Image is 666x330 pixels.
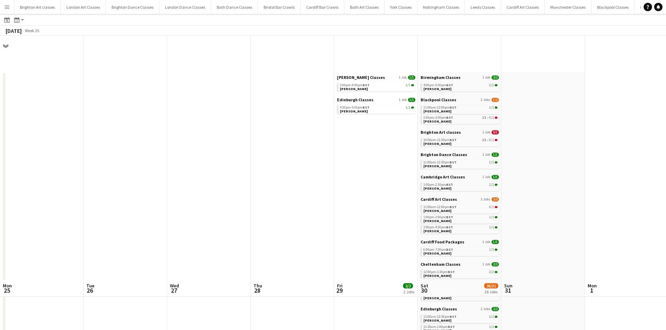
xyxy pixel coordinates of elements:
[340,83,370,87] span: 3:00pm-4:30pm
[423,138,457,142] span: 10:00am-11:30am
[363,83,370,87] span: BST
[423,83,453,87] span: 4:00pm-5:30pm
[495,226,497,228] span: 1/1
[423,105,497,113] a: 11:00am-12:00pmBST1/1[PERSON_NAME]
[337,75,385,80] span: Chester Classes
[423,205,497,213] a: 11:00am-12:00pmBST0/1[PERSON_NAME]
[399,98,407,102] span: 1 Job
[421,262,499,267] a: Cheltenham Classes1 Job2/2
[423,215,497,223] a: 1:00pm-3:00pmBST1/1[PERSON_NAME]
[340,109,368,113] span: David Renouf
[337,97,415,115] div: Edinburgh Classes1 Job1/14:30pm-5:30pmBST1/1[PERSON_NAME]
[492,175,499,179] span: 1/1
[340,105,414,113] a: 4:30pm-5:30pmBST1/1[PERSON_NAME]
[446,115,453,120] span: BST
[482,138,486,142] span: 2I
[492,98,499,102] span: 1/2
[495,184,497,186] span: 1/1
[421,197,457,202] span: Cardiff Art Classes
[421,97,499,102] a: Blackpool Classes2 Jobs1/2
[423,83,497,91] a: 4:00pm-5:30pmBST2/2[PERSON_NAME]
[592,0,635,14] button: Blackpool Classes
[495,271,497,273] span: 2/2
[421,152,467,157] span: Brighton Dance Classes
[495,84,497,86] span: 2/2
[423,186,451,191] span: Ada Emerson
[495,107,497,109] span: 1/1
[340,106,370,109] span: 4:30pm-5:30pm
[421,262,460,267] span: Cheltenham Classes
[421,306,457,311] span: Edinburgh Classes
[421,75,499,97] div: Birmingham Classes1 Job2/24:00pm-5:30pmBST2/2[PERSON_NAME]
[421,239,464,244] span: Cardiff Food Packages
[492,153,499,157] span: 1/1
[363,105,370,110] span: BST
[489,248,494,251] span: 1/1
[421,75,460,80] span: Birmingham Classes
[423,87,451,91] span: Natasha Little
[587,286,597,294] span: 1
[495,326,497,328] span: 1/1
[489,116,494,119] span: 0/1
[489,161,494,164] span: 1/1
[421,174,499,197] div: Cambridge Art Classes1 Job1/11:00pm-2:30pmBST1/1[PERSON_NAME]
[489,226,494,229] span: 1/1
[406,106,410,109] span: 1/1
[423,106,457,109] span: 11:00am-12:00pm
[385,0,417,14] button: York Classes
[423,248,453,251] span: 6:00pm-7:30pm
[448,270,455,274] span: BST
[423,161,457,164] span: 11:00am-12:30pm
[545,0,592,14] button: Manchester Classes
[170,283,179,289] span: Wed
[423,215,453,219] span: 1:00pm-3:00pm
[465,0,501,14] button: Leeds Classes
[403,289,414,294] div: 2 Jobs
[421,130,499,135] a: Brighton Art classes1 Job0/1
[495,249,497,251] span: 1/1
[421,97,499,130] div: Blackpool Classes2 Jobs1/211:00am-12:00pmBST1/1[PERSON_NAME]2:00pm-3:00pmBST1I•0/1[PERSON_NAME]
[86,283,94,289] span: Tue
[489,315,494,318] span: 1/1
[482,153,490,157] span: 1 Job
[340,87,368,91] span: Annabelle Cooper
[423,109,451,113] span: Darren Loudon
[450,160,457,164] span: BST
[489,270,494,274] span: 2/2
[421,283,428,289] span: Sat
[421,174,499,179] a: Cambridge Art Classes1 Job1/1
[344,0,385,14] button: Bath Art Classes
[421,239,499,244] a: Cardiff Food Packages1 Job1/1
[489,205,494,209] span: 0/1
[482,116,486,119] span: 1I
[211,0,258,14] button: Bath Dance Classes
[169,286,179,294] span: 27
[336,286,343,294] span: 29
[489,106,494,109] span: 1/1
[482,240,490,244] span: 1 Job
[421,306,499,311] a: Edinburgh Classes2 Jobs2/2
[450,138,457,142] span: BST
[421,262,499,284] div: Cheltenham Classes1 Job2/212:00pm-1:30pmBST2/2[PERSON_NAME]
[423,141,451,146] span: Natalie Horne
[492,262,499,266] span: 2/2
[481,197,490,201] span: 3 Jobs
[482,130,490,134] span: 1 Job
[450,105,457,110] span: BST
[14,0,61,14] button: Brighton Art classes
[23,28,41,33] span: Week 35
[423,270,497,278] a: 12:00pm-1:30pmBST2/2[PERSON_NAME]
[423,182,497,190] a: 1:00pm-2:30pmBST1/1[PERSON_NAME]
[420,286,428,294] span: 30
[446,83,453,87] span: BST
[423,273,451,278] span: Cynthia Mitchell-Allen
[423,219,451,223] span: Brioney Morgan
[423,183,453,186] span: 1:00pm-2:30pm
[423,138,497,146] a: 10:00am-11:30amBST2I•0/1[PERSON_NAME]
[423,138,497,142] div: •
[423,270,455,274] span: 12:00pm-1:30pm
[446,225,453,229] span: BST
[411,107,414,109] span: 1/1
[85,286,94,294] span: 26
[106,0,159,14] button: Brighton Dance Classes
